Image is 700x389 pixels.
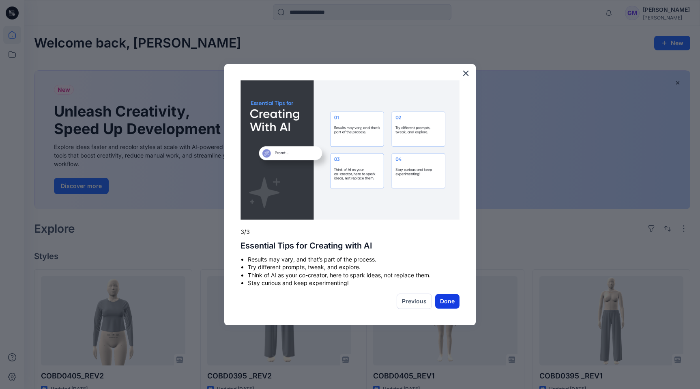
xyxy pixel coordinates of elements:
li: Think of AI as your co-creator, here to spark ideas, not replace them. [248,271,460,279]
li: Results may vary, and that’s part of the process. [248,255,460,264]
li: Stay curious and keep experimenting! [248,279,460,287]
button: Close [462,67,470,80]
button: Previous [397,294,432,309]
p: 3/3 [240,228,460,236]
h2: Essential Tips for Creating with AI [240,241,460,251]
button: Done [435,294,460,309]
li: Try different prompts, tweak, and explore. [248,263,460,271]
